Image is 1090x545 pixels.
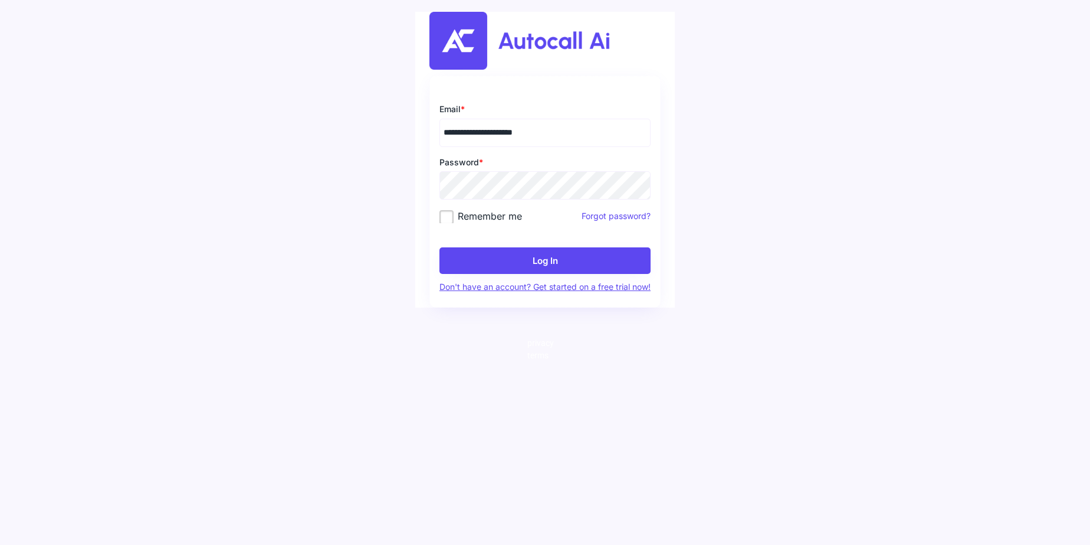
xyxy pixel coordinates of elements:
[439,156,651,168] div: Password
[439,247,651,274] button: Log In
[527,337,563,350] a: privacy
[439,281,651,293] div: Don't have an account? Get started on a free trial now!
[527,350,563,362] a: terms
[429,12,661,70] img: %5BAC%5D%20Logo%20-%202.8%20-%20Square%20-%20Purple%20-%20PNG.png
[439,210,522,222] label: Remember me
[522,210,651,222] div: Forgot password?
[439,103,651,115] div: Email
